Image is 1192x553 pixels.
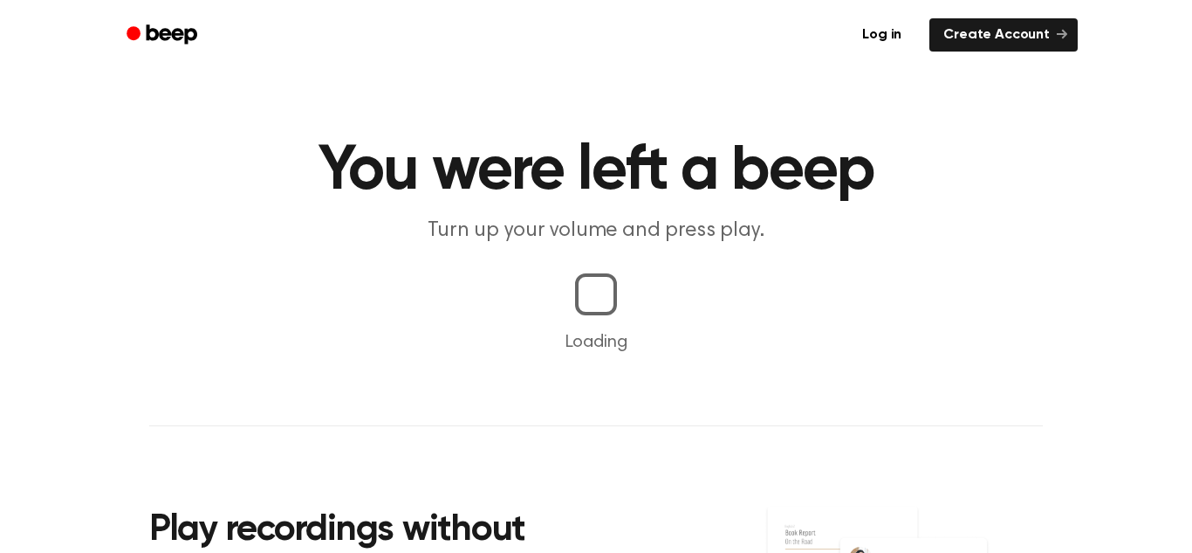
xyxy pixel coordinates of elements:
h1: You were left a beep [149,140,1043,203]
a: Beep [114,18,213,52]
a: Log in [845,15,919,55]
p: Loading [21,329,1171,356]
p: Turn up your volume and press play. [261,217,931,245]
a: Create Account [929,18,1078,52]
